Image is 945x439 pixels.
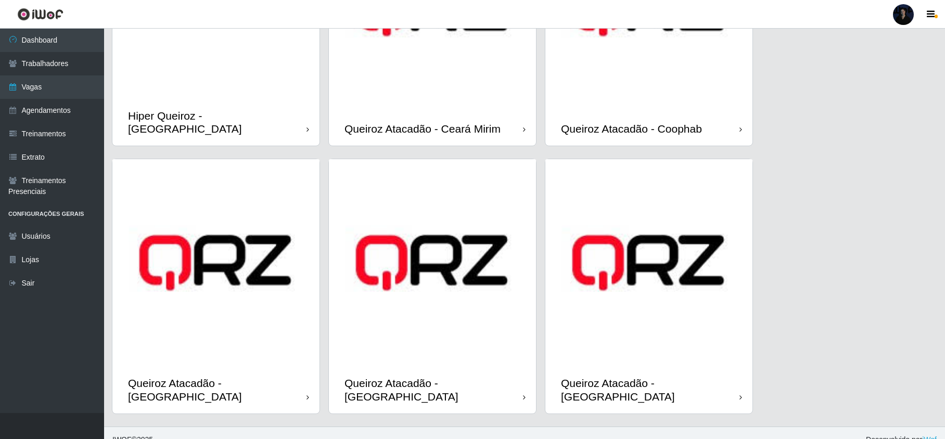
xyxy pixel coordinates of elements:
div: Queiroz Atacadão - Ceará Mirim [344,122,501,135]
img: CoreUI Logo [17,8,63,21]
div: Queiroz Atacadão - Coophab [561,122,702,135]
img: cardImg [112,159,320,366]
div: Queiroz Atacadão - [GEOGRAPHIC_DATA] [561,377,739,403]
a: Queiroz Atacadão - [GEOGRAPHIC_DATA] [112,159,320,413]
img: cardImg [545,159,752,366]
a: Queiroz Atacadão - [GEOGRAPHIC_DATA] [545,159,752,413]
div: Queiroz Atacadão - [GEOGRAPHIC_DATA] [344,377,523,403]
div: Hiper Queiroz - [GEOGRAPHIC_DATA] [128,109,307,135]
a: Queiroz Atacadão - [GEOGRAPHIC_DATA] [329,159,536,413]
img: cardImg [329,159,536,366]
div: Queiroz Atacadão - [GEOGRAPHIC_DATA] [128,377,307,403]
